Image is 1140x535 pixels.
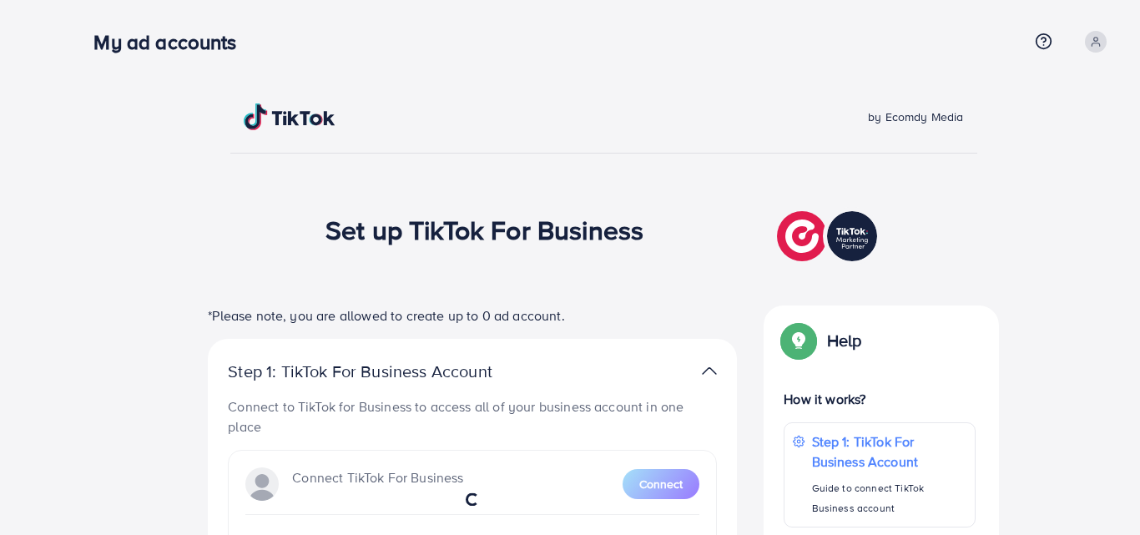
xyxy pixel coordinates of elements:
img: TikTok [244,103,335,130]
img: Popup guide [784,326,814,356]
p: *Please note, you are allowed to create up to 0 ad account. [208,305,737,326]
h3: My ad accounts [93,30,250,54]
img: TikTok partner [777,207,881,265]
p: Help [827,331,862,351]
h1: Set up TikTok For Business [325,214,643,245]
p: Step 1: TikTok For Business Account [812,432,966,472]
p: How it works? [784,389,976,409]
img: TikTok partner [702,359,717,383]
p: Guide to connect TikTok Business account [812,478,966,518]
p: Step 1: TikTok For Business Account [228,361,545,381]
span: by Ecomdy Media [868,109,963,125]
